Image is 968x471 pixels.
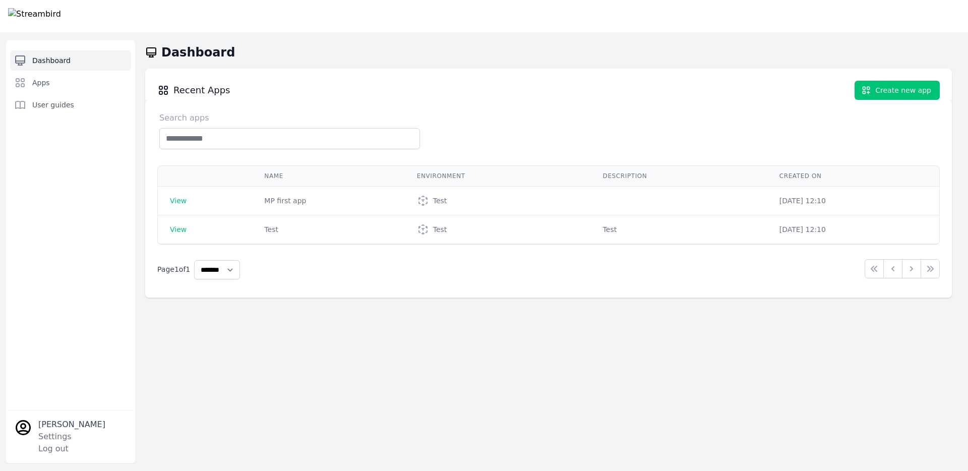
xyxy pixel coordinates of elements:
span: View [170,225,187,233]
div: Test [603,224,755,234]
label: Search apps [159,112,418,124]
span: Page of [157,264,190,274]
img: Streambird [8,8,61,24]
nav: Pagination [865,259,940,278]
span: 1 [186,265,190,273]
button: Create new app [855,81,940,100]
th: Toggle SortBy [767,166,939,187]
div: Test [264,224,392,234]
h2: Recent Apps [157,84,230,96]
a: Log out [38,444,69,453]
div: Test [433,224,447,234]
div: Created On [779,172,927,180]
nav: Sidebar [10,50,131,131]
th: Toggle SortBy [252,166,404,187]
a: Dashboard [10,50,131,71]
div: Name [264,172,392,180]
div: Description [603,172,755,180]
div: MP first app [264,196,392,206]
th: Toggle SortBy [591,166,767,187]
span: [DATE] 12:10 [779,197,826,205]
span: 1 [174,265,179,273]
a: Settings [38,432,72,441]
th: Toggle SortBy [405,166,591,187]
span: View [170,197,187,205]
h1: Dashboard [161,44,235,61]
div: Environment [417,172,579,180]
span: [DATE] 12:10 [779,225,826,233]
span: User guides [32,100,74,110]
span: Dashboard [32,55,71,66]
div: Test [433,196,447,206]
a: User guides [10,95,131,115]
a: Apps [10,73,131,93]
p: [PERSON_NAME] [38,419,105,431]
span: Apps [32,78,50,88]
